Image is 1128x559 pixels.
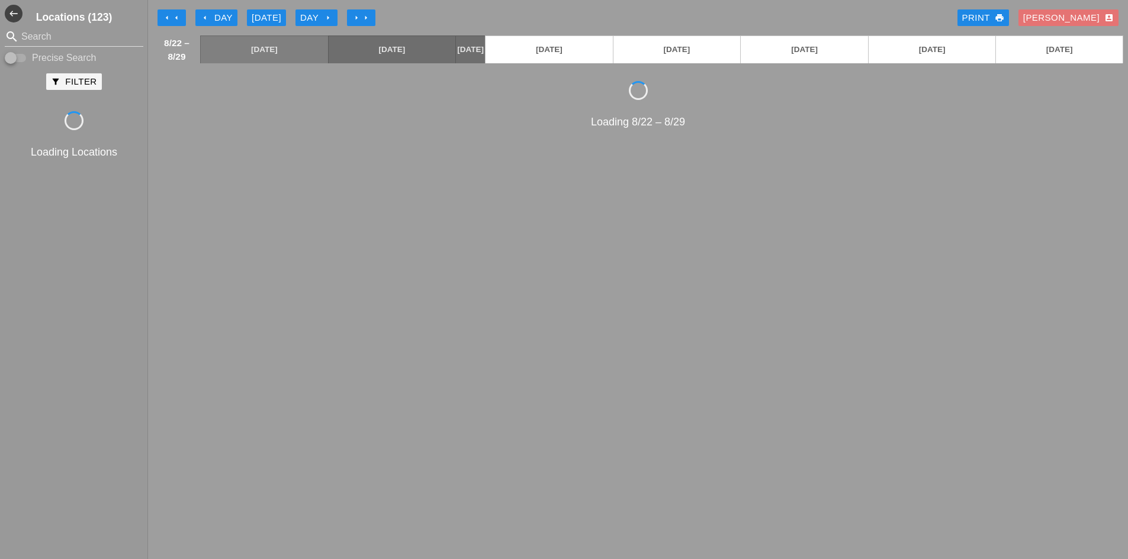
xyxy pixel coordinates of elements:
[741,36,868,63] a: [DATE]
[172,13,181,22] i: arrow_left
[2,144,146,160] div: Loading Locations
[1018,9,1119,26] button: [PERSON_NAME]
[201,36,328,63] a: [DATE]
[869,36,996,63] a: [DATE]
[329,36,456,63] a: [DATE]
[1104,13,1114,22] i: account_box
[486,36,613,63] a: [DATE]
[247,9,286,26] button: [DATE]
[200,13,210,22] i: arrow_left
[962,11,1004,25] div: Print
[46,73,101,90] button: Filter
[5,51,143,65] div: Enable Precise search to match search terms exactly.
[613,36,741,63] a: [DATE]
[361,13,371,22] i: arrow_right
[295,9,338,26] button: Day
[252,11,281,25] div: [DATE]
[21,27,127,46] input: Search
[1023,11,1114,25] div: [PERSON_NAME]
[323,13,333,22] i: arrow_right
[5,5,23,22] i: west
[957,9,1009,26] a: Print
[300,11,333,25] div: Day
[995,13,1004,22] i: print
[51,75,97,89] div: Filter
[456,36,485,63] a: [DATE]
[352,13,361,22] i: arrow_right
[51,77,60,86] i: filter_alt
[5,5,23,22] button: Shrink Sidebar
[195,9,237,26] button: Day
[159,36,194,63] span: 8/22 – 8/29
[153,114,1123,130] div: Loading 8/22 – 8/29
[347,9,375,26] button: Move Ahead 1 Week
[32,52,97,64] label: Precise Search
[162,13,172,22] i: arrow_left
[158,9,186,26] button: Move Back 1 Week
[996,36,1123,63] a: [DATE]
[200,11,233,25] div: Day
[5,30,19,44] i: search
